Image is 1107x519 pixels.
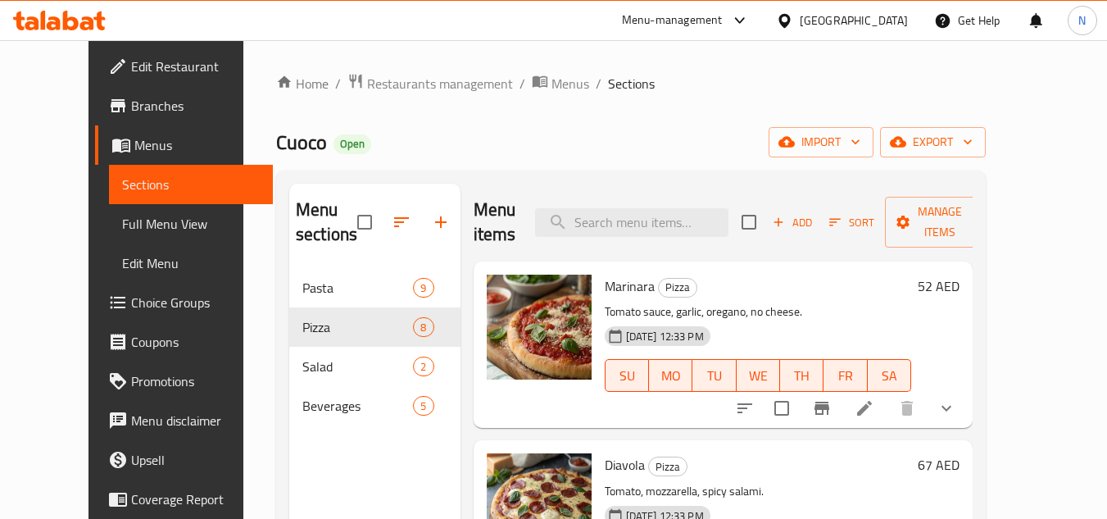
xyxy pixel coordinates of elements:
span: Select to update [764,391,799,426]
button: Branch-specific-item [802,389,842,428]
button: WE [737,359,780,392]
span: Edit Menu [122,253,261,273]
span: 2 [414,359,433,375]
span: 9 [414,280,433,296]
div: Beverages [302,396,413,416]
a: Upsell [95,440,274,480]
h6: 67 AED [918,453,960,476]
div: [GEOGRAPHIC_DATA] [800,11,908,30]
a: Branches [95,86,274,125]
span: Menu disclaimer [131,411,261,430]
span: Coverage Report [131,489,261,509]
span: Sort sections [382,203,421,242]
a: Choice Groups [95,283,274,322]
span: [DATE] 12:33 PM [619,329,710,344]
span: Select all sections [347,205,382,239]
nav: Menu sections [289,262,460,432]
li: / [596,74,601,93]
h2: Menu sections [296,198,357,247]
span: Add [770,213,814,232]
div: items [413,357,433,376]
button: Manage items [885,197,995,248]
span: N [1078,11,1086,30]
span: Sort [829,213,874,232]
span: FR [830,364,860,388]
a: Menus [532,73,589,94]
span: Sections [122,175,261,194]
a: Promotions [95,362,274,401]
div: Pizza8 [289,307,460,347]
a: Edit menu item [855,398,874,418]
button: SU [605,359,649,392]
span: WE [743,364,774,388]
button: import [769,127,873,157]
span: Add item [766,210,819,235]
span: MO [656,364,686,388]
button: FR [823,359,867,392]
p: Tomato sauce, garlic, oregano, no cheese. [605,302,912,322]
span: TH [787,364,817,388]
a: Sections [109,165,274,204]
span: Sort items [819,210,885,235]
button: export [880,127,986,157]
span: SU [612,364,642,388]
img: Marinara [487,275,592,380]
p: Tomato, mozzarella, spicy salami. [605,481,912,502]
div: Pasta9 [289,268,460,307]
span: Promotions [131,371,261,391]
a: Edit Menu [109,244,274,283]
div: Menu-management [622,11,723,30]
span: Pasta [302,278,413,298]
div: items [413,396,433,416]
span: Diavola [605,453,645,477]
a: Coupons [95,322,274,362]
button: delete [887,389,927,428]
div: Beverages5 [289,386,460,426]
span: Sections [608,74,655,93]
span: Pizza [649,458,687,476]
a: Edit Restaurant [95,47,274,86]
span: TU [699,364,729,388]
div: Open [333,134,371,154]
button: Sort [825,210,878,235]
span: Restaurants management [367,74,513,93]
span: Salad [302,357,413,376]
a: Coverage Report [95,480,274,519]
span: Manage items [898,202,982,243]
span: 5 [414,398,433,414]
span: Menus [134,135,261,155]
span: Pizza [302,317,413,337]
span: Choice Groups [131,293,261,312]
span: Branches [131,96,261,116]
h2: Menu items [474,198,516,247]
h6: 52 AED [918,275,960,298]
nav: breadcrumb [276,73,986,94]
button: SA [868,359,911,392]
svg: Show Choices [937,398,956,418]
div: Pizza [648,457,687,476]
span: Pizza [659,278,696,297]
span: Edit Restaurant [131,57,261,76]
a: Home [276,74,329,93]
span: export [893,132,973,153]
a: Menu disclaimer [95,401,274,440]
a: Menus [95,125,274,165]
span: Marinara [605,274,655,298]
span: Coupons [131,332,261,352]
button: show more [927,389,966,428]
span: SA [874,364,905,388]
span: Select section [732,205,766,239]
span: Upsell [131,450,261,470]
li: / [519,74,525,93]
div: Salad2 [289,347,460,386]
button: Add section [421,203,460,242]
div: Pizza [658,278,697,298]
span: 8 [414,320,433,335]
button: MO [649,359,692,392]
span: Full Menu View [122,214,261,234]
button: Add [766,210,819,235]
span: import [782,132,860,153]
